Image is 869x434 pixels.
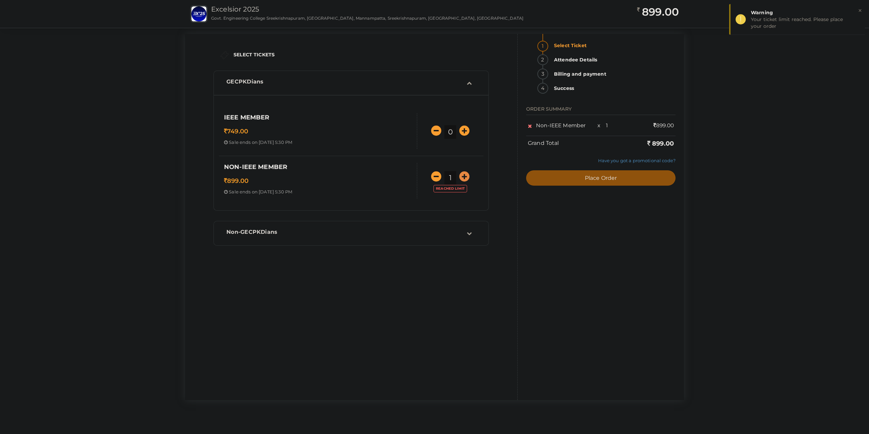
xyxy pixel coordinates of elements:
[217,82,485,89] a: GECPKDians
[647,140,674,147] b: 899.00
[528,139,559,147] label: Grand Total
[211,15,551,21] p: Govt. Engineering College Sreekrishnapuram, [GEOGRAPHIC_DATA], Mannampatta, Sreekrishnapuram, [GE...
[653,122,674,129] span: 899.00
[226,78,263,85] span: GECPKDians
[550,40,676,51] strong: Select Ticket
[598,158,676,163] a: Have you got a promotional code?
[536,122,586,129] span: Non-IEEE Member
[211,5,259,13] a: Excelsior 2025
[751,9,860,16] div: Warning
[433,185,467,192] label: Reached limit
[191,6,206,21] img: IIZWXVCU_small.png
[224,139,412,146] p: ends on [DATE] 5:30 PM
[224,128,248,135] span: 749.00
[550,69,676,79] strong: Billing and payment
[217,233,485,239] a: Non-GECPKDians
[224,177,248,185] span: 899.00
[224,114,270,121] span: IEEE Member
[597,122,608,129] span: x 1
[229,189,239,194] span: Sale
[234,51,275,58] label: SELECT TICKETS
[637,5,679,19] h2: 899.00
[224,163,287,171] span: Non-IEEE Member
[858,7,862,15] button: ×
[526,106,572,112] span: ORDER SUMMARY
[229,139,239,145] span: Sale
[550,54,676,65] strong: Attendee Details
[220,51,229,59] img: ticket.png
[526,170,676,186] button: Place Order
[224,189,412,195] p: ends on [DATE] 5:30 PM
[226,229,277,235] span: Non-GECPKDians
[751,16,860,30] div: Your ticket limit reached. Please place your order
[550,83,676,94] strong: Success
[585,175,617,181] span: Place Order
